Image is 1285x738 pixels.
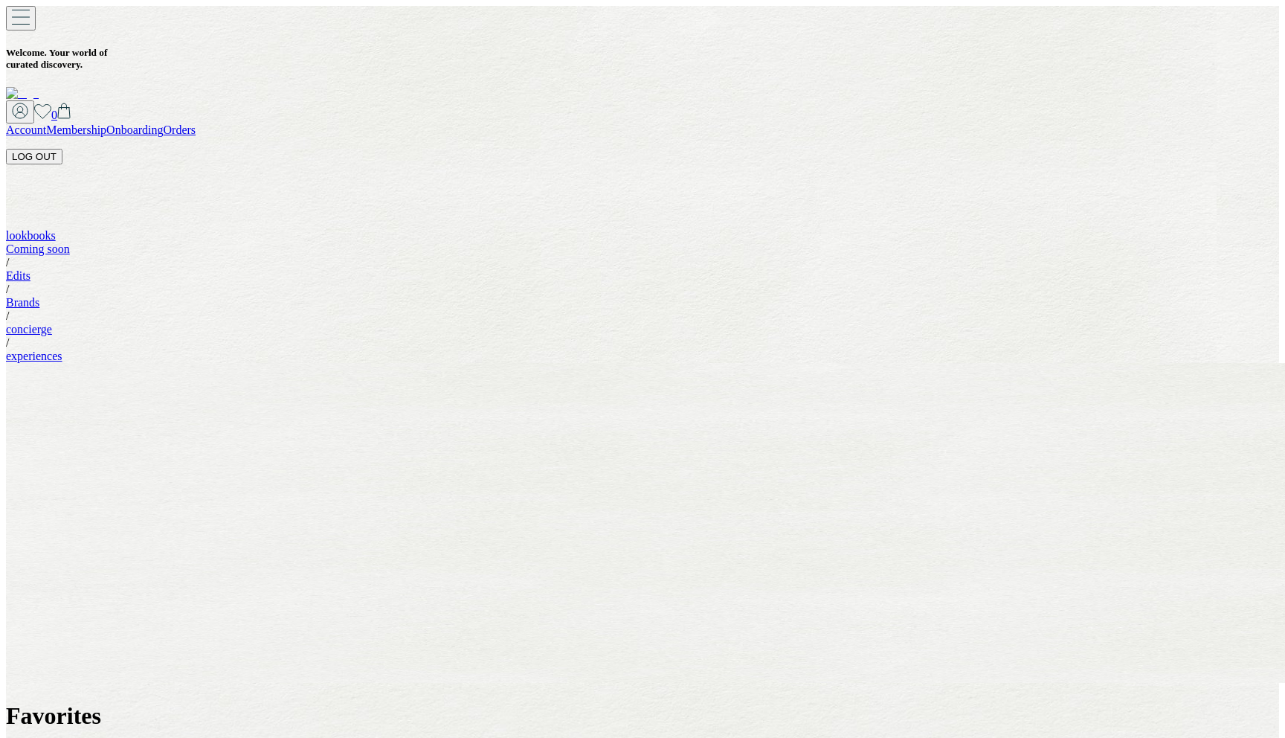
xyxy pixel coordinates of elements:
[6,149,62,164] button: LOG OUT
[6,336,1279,350] div: /
[6,323,52,336] a: concierge
[51,109,57,121] span: 0
[6,296,39,309] a: Brands
[6,229,1279,243] div: lookbooks
[6,123,46,136] a: Account
[51,109,71,121] a: 0
[6,702,1279,730] h1: Favorites
[6,47,1279,71] h5: Welcome . Your world of curated discovery.
[6,283,1279,296] div: /
[6,350,62,362] a: experiences
[6,256,1279,269] div: /
[6,243,1279,256] div: Coming soon
[6,309,1279,323] div: /
[6,229,1279,256] a: lookbooksComing soon
[6,269,30,282] a: Edits
[46,123,106,136] a: Membership
[164,123,196,136] a: Orders
[106,123,163,136] a: Onboarding
[6,87,39,100] img: logo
